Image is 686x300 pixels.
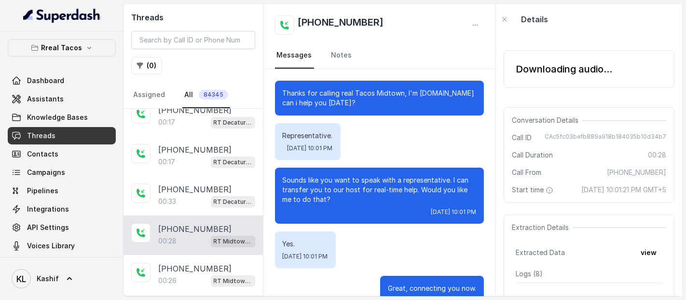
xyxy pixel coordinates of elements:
[214,118,252,128] p: RT Decatur / EN
[8,127,116,144] a: Threads
[8,182,116,200] a: Pipelines
[283,131,333,141] p: Representative.
[158,157,175,167] p: 00:17
[388,284,476,293] p: Great, connecting you now.
[275,43,314,69] a: Messages
[516,248,565,257] span: Extracted Data
[8,200,116,218] a: Integrations
[8,145,116,163] a: Contacts
[581,185,666,195] span: [DATE] 10:01:21 PM GMT+5
[283,175,477,204] p: Sounds like you want to speak with a representative. I can transfer you to our host for real-time...
[607,168,666,177] span: [PHONE_NUMBER]
[283,88,477,108] p: Thanks for calling real Tacos Midtown, I'm [DOMAIN_NAME] can i help you [DATE]?
[8,109,116,126] a: Knowledge Bases
[158,263,232,274] p: [PHONE_NUMBER]
[214,276,252,286] p: RT Midtown / EN
[512,133,532,143] span: Call ID
[27,223,69,232] span: API Settings
[37,274,59,284] span: Kashif
[512,185,555,195] span: Start time
[512,223,573,232] span: Extraction Details
[298,15,384,35] h2: [PHONE_NUMBER]
[512,168,541,177] span: Call From
[131,12,255,23] h2: Threads
[27,149,58,159] span: Contacts
[275,43,484,69] nav: Tabs
[158,223,232,235] p: [PHONE_NUMBER]
[516,62,612,76] div: Downloading audio...
[131,31,255,49] input: Search by Call ID or Phone Number
[41,42,82,54] p: Rreal Tacos
[512,150,553,160] span: Call Duration
[158,104,232,116] p: [PHONE_NUMBER]
[516,269,662,279] p: Logs ( 8 )
[27,204,69,214] span: Integrations
[131,57,162,74] button: (0)
[27,131,55,141] span: Threads
[23,8,101,23] img: light.svg
[545,133,666,143] span: CAc5fc03befb889a918b184035b10d34b7
[521,14,548,25] p: Details
[27,241,75,251] span: Voices Library
[8,237,116,255] a: Voices Library
[158,184,232,195] p: [PHONE_NUMBER]
[8,90,116,108] a: Assistants
[131,82,255,108] nav: Tabs
[512,115,582,125] span: Conversation Details
[158,144,232,156] p: [PHONE_NUMBER]
[16,274,26,284] text: KL
[8,39,116,57] button: Rreal Tacos
[329,43,354,69] a: Notes
[27,94,64,104] span: Assistants
[158,117,175,127] p: 00:17
[283,239,328,249] p: Yes.
[214,197,252,207] p: RT Decatur / EN
[27,186,58,196] span: Pipelines
[158,197,176,206] p: 00:33
[158,236,177,246] p: 00:28
[199,90,228,100] span: 84345
[27,168,65,177] span: Campaigns
[214,237,252,246] p: RT Midtown / EN
[182,82,230,108] a: All84345
[431,208,476,216] span: [DATE] 10:01 PM
[8,72,116,89] a: Dashboard
[8,265,116,292] a: Kashif
[131,82,167,108] a: Assigned
[158,276,177,286] p: 00:26
[27,113,88,122] span: Knowledge Bases
[288,144,333,152] span: [DATE] 10:01 PM
[283,253,328,260] span: [DATE] 10:01 PM
[8,164,116,181] a: Campaigns
[214,157,252,167] p: RT Decatur / EN
[648,150,666,160] span: 00:28
[8,219,116,236] a: API Settings
[635,244,662,261] button: view
[27,76,64,86] span: Dashboard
